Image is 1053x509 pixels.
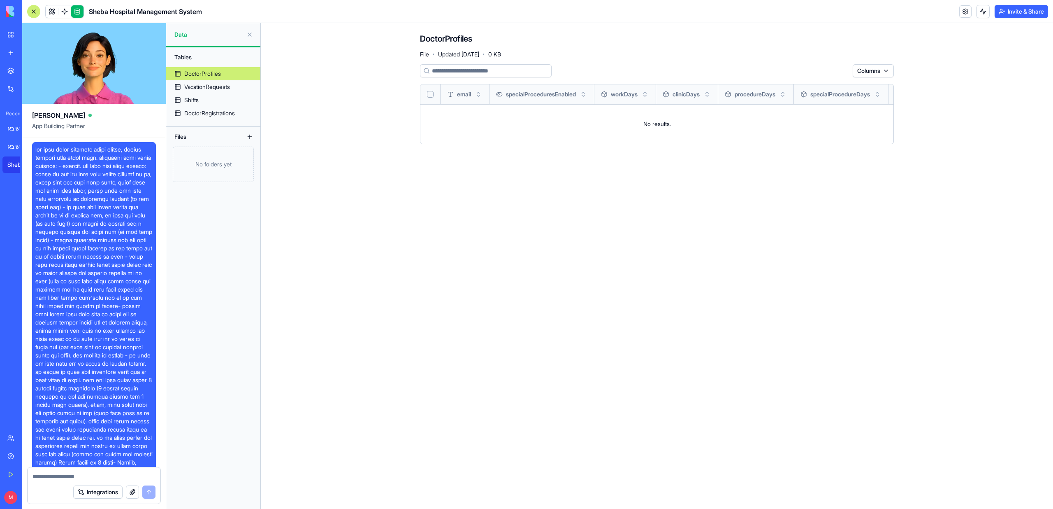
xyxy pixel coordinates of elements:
span: Sheba Hospital Management System [89,7,202,16]
span: App Building Partner [32,122,156,137]
span: Updated [DATE] [438,50,479,58]
a: DoctorProfiles [166,67,260,80]
span: specialProceduresEnabled [506,90,576,98]
div: Sheba Hospital Management System [7,161,30,169]
button: Toggle sort [579,90,587,98]
div: Files [170,130,236,143]
span: [PERSON_NAME] [32,110,85,120]
img: logo [6,6,57,17]
td: No results. [420,104,893,144]
span: Recent [2,110,20,117]
span: M [4,491,17,504]
button: Integrations [73,486,123,499]
span: procedureDays [735,90,775,98]
span: File [420,50,429,58]
div: DoctorProfiles [184,70,221,78]
button: Select all [427,91,434,98]
span: · [432,48,435,61]
button: Toggle sort [641,90,649,98]
span: workDays [611,90,638,98]
div: Shifts [184,96,199,104]
a: Sheba Hospital Management System [2,156,35,173]
span: lor ipsu dolor sitametc adipi elitse, doeius tempori utla etdol magn. aliquaeni admi venia quisno... [35,145,153,475]
button: Columns [853,64,894,77]
a: VacationRequests [166,80,260,93]
button: Toggle sort [703,90,711,98]
span: 0 KB [488,50,501,58]
span: specialProcedureDays [810,90,870,98]
h4: DoctorProfiles [420,33,472,44]
a: No folders yet [166,147,260,182]
a: מערכת ניהול רופאים שיבא [2,120,35,137]
span: email [457,90,471,98]
span: Data [174,30,243,39]
div: Tables [170,51,256,64]
div: מערכת ניהול רופאים - שיבא [7,142,30,151]
a: DoctorRegistrations [166,107,260,120]
div: No folders yet [173,147,254,182]
span: · [482,48,485,61]
button: Toggle sort [474,90,482,98]
span: clinicDays [673,90,700,98]
div: VacationRequests [184,83,230,91]
button: Toggle sort [779,90,787,98]
div: DoctorRegistrations [184,109,235,117]
a: מערכת ניהול רופאים - שיבא [2,138,35,155]
div: מערכת ניהול רופאים שיבא [7,124,30,133]
a: Shifts [166,93,260,107]
button: Invite & Share [995,5,1048,18]
button: Toggle sort [873,90,881,98]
